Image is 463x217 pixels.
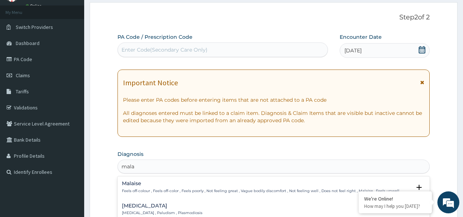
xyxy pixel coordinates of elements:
[14,37,30,55] img: d_794563401_company_1708531726252_794563401
[415,183,423,192] i: open select status
[122,188,399,194] p: Feels off-colour , Feels off-color , Feels poorly , Not feeling great , Vague bodily discomfort ,...
[38,41,123,50] div: Chat with us now
[117,33,193,41] label: PA Code / Prescription Code
[122,46,208,53] div: Enter Code(Secondary Care Only)
[16,72,30,79] span: Claims
[117,14,430,22] p: Step 2 of 2
[16,88,29,95] span: Tariffs
[122,210,202,216] p: [MEDICAL_DATA] , Paludism , Plasmodiosis
[344,47,362,54] span: [DATE]
[120,4,138,21] div: Minimize live chat window
[4,142,139,167] textarea: Type your message and hit 'Enter'
[122,181,399,186] h4: Malaise
[340,33,382,41] label: Encounter Date
[26,3,43,8] a: Online
[364,203,426,209] p: How may I help you today?
[117,150,143,158] label: Diagnosis
[123,79,178,87] h1: Important Notice
[16,24,53,30] span: Switch Providers
[364,195,426,202] div: We're Online!
[122,203,202,209] h4: [MEDICAL_DATA]
[42,63,101,137] span: We're online!
[16,40,40,46] span: Dashboard
[123,109,424,124] p: All diagnoses entered must be linked to a claim item. Diagnosis & Claim Items that are visible bu...
[123,96,424,104] p: Please enter PA codes before entering items that are not attached to a PA code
